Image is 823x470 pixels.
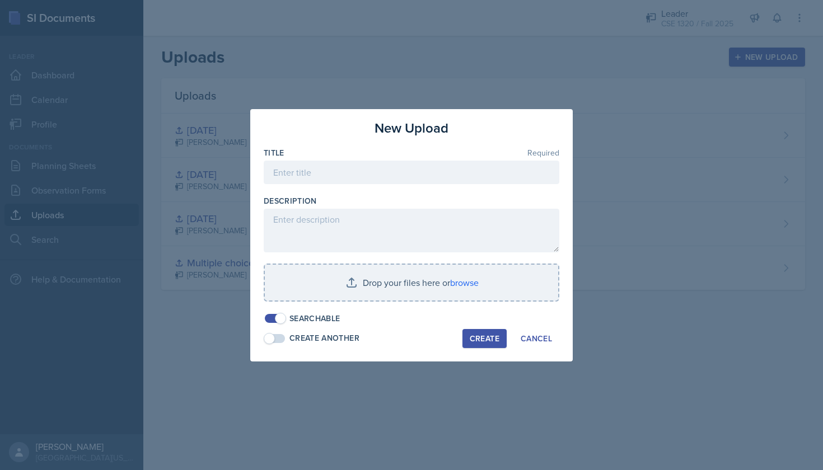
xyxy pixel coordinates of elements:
span: Required [527,149,559,157]
div: Create Another [289,332,359,344]
div: Cancel [521,334,552,343]
label: Title [264,147,284,158]
button: Create [462,329,507,348]
input: Enter title [264,161,559,184]
h3: New Upload [375,118,448,138]
div: Create [470,334,499,343]
label: Description [264,195,317,206]
div: Searchable [289,313,340,325]
button: Cancel [513,329,559,348]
